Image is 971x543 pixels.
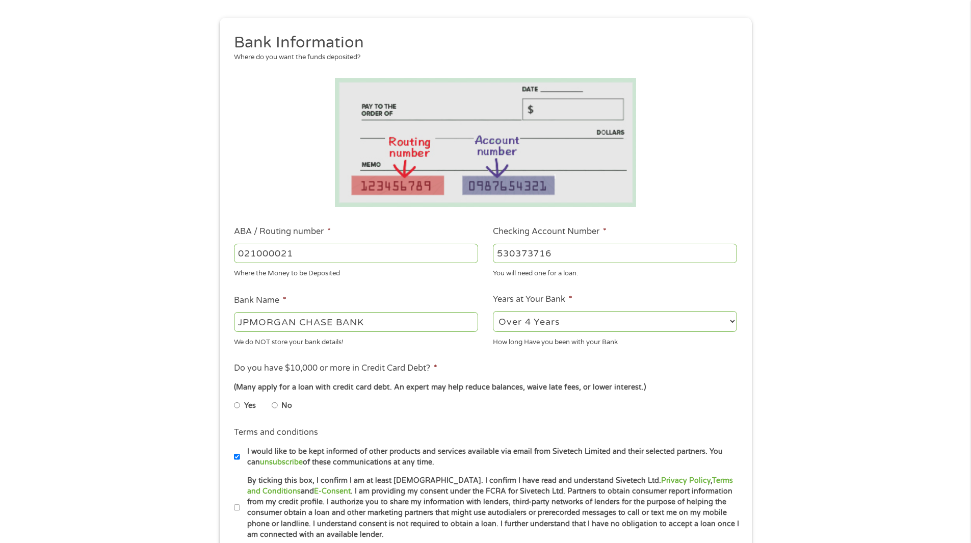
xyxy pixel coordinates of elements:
div: We do NOT store your bank details! [234,333,478,347]
input: 263177916 [234,244,478,263]
div: Where the Money to be Deposited [234,265,478,279]
label: Bank Name [234,295,286,306]
label: Terms and conditions [234,427,318,438]
a: Privacy Policy [661,476,711,485]
label: I would like to be kept informed of other products and services available via email from Sivetech... [240,446,740,468]
label: Checking Account Number [493,226,607,237]
label: By ticking this box, I confirm I am at least [DEMOGRAPHIC_DATA]. I confirm I have read and unders... [240,475,740,540]
h2: Bank Information [234,33,729,53]
label: Yes [244,400,256,411]
div: (Many apply for a loan with credit card debt. An expert may help reduce balances, waive late fees... [234,382,737,393]
input: 345634636 [493,244,737,263]
label: ABA / Routing number [234,226,331,237]
div: You will need one for a loan. [493,265,737,279]
img: Routing number location [335,78,637,207]
div: Where do you want the funds deposited? [234,53,729,63]
label: Years at Your Bank [493,294,572,305]
label: Do you have $10,000 or more in Credit Card Debt? [234,363,437,374]
div: How long Have you been with your Bank [493,333,737,347]
a: E-Consent [314,487,351,496]
a: unsubscribe [260,458,303,467]
a: Terms and Conditions [247,476,733,496]
label: No [281,400,292,411]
